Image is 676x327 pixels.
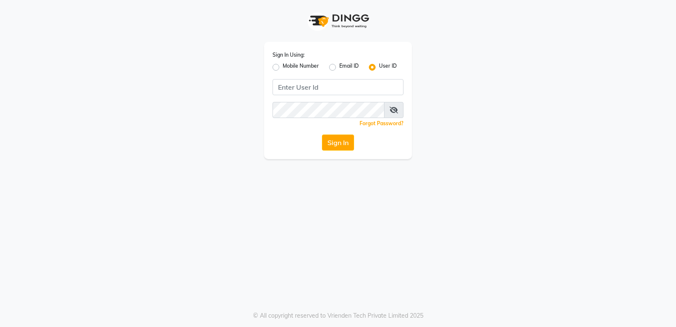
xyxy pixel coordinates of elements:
button: Sign In [322,135,354,151]
input: Username [273,79,403,95]
label: Mobile Number [283,62,319,72]
label: Email ID [339,62,359,72]
input: Username [273,102,384,118]
a: Forgot Password? [360,120,403,126]
img: logo1.svg [304,8,372,33]
label: Sign In Using: [273,51,305,59]
label: User ID [379,62,397,72]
